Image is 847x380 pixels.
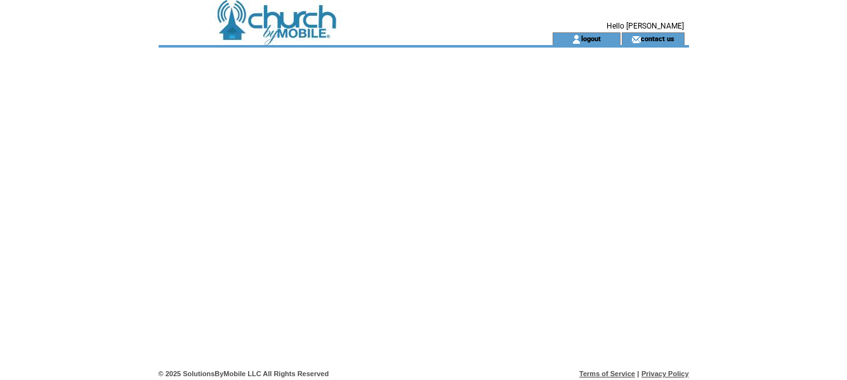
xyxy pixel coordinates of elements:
span: | [637,370,639,377]
a: logout [581,34,601,43]
span: © 2025 SolutionsByMobile LLC All Rights Reserved [159,370,329,377]
a: Terms of Service [579,370,635,377]
span: Hello [PERSON_NAME] [607,22,684,30]
img: contact_us_icon.gif [631,34,641,44]
a: Privacy Policy [641,370,689,377]
img: account_icon.gif [572,34,581,44]
a: contact us [641,34,674,43]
